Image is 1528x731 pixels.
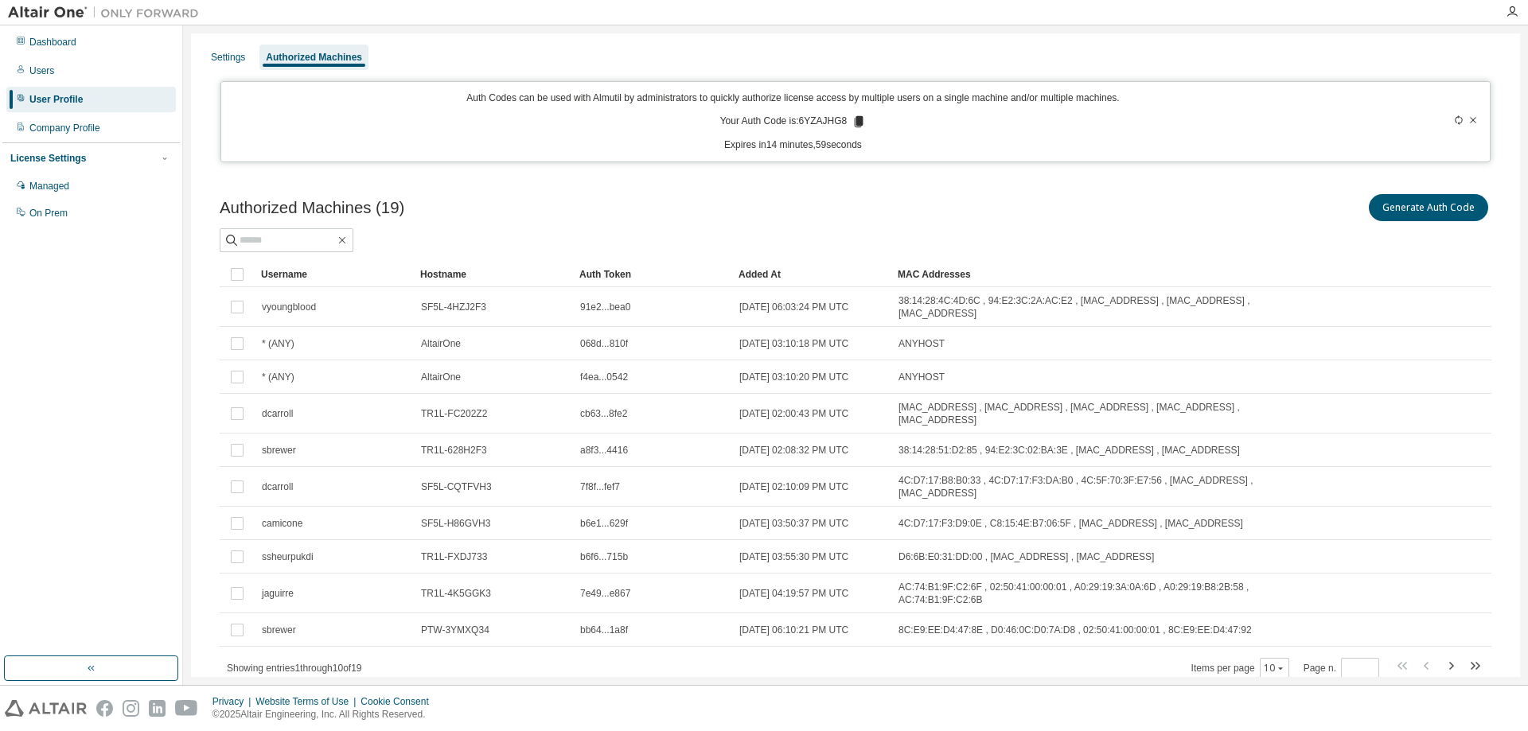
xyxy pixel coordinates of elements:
[739,371,848,383] span: [DATE] 03:10:20 PM UTC
[580,444,628,457] span: a8f3...4416
[8,5,207,21] img: Altair One
[739,624,848,636] span: [DATE] 06:10:21 PM UTC
[739,337,848,350] span: [DATE] 03:10:18 PM UTC
[262,587,294,600] span: jaguirre
[898,294,1316,320] span: 38:14:28:4C:4D:6C , 94:E2:3C:2A:AC:E2 , [MAC_ADDRESS] , [MAC_ADDRESS] , [MAC_ADDRESS]
[421,407,487,420] span: TR1L-FC202Z2
[739,517,848,530] span: [DATE] 03:50:37 PM UTC
[580,517,628,530] span: b6e1...629f
[175,700,198,717] img: youtube.svg
[421,550,487,563] span: TR1L-FXDJ733
[29,36,76,49] div: Dashboard
[266,51,362,64] div: Authorized Machines
[361,695,438,708] div: Cookie Consent
[29,180,69,192] div: Managed
[262,480,293,493] span: dcarroll
[421,480,492,493] span: SF5L-CQTFVH3
[29,93,83,106] div: User Profile
[227,663,362,674] span: Showing entries 1 through 10 of 19
[96,700,113,717] img: facebook.svg
[1264,662,1285,675] button: 10
[580,407,627,420] span: cb63...8fe2
[10,152,86,165] div: License Settings
[1369,194,1488,221] button: Generate Auth Code
[421,624,489,636] span: PTW-3YMXQ34
[262,301,316,313] span: vyoungblood
[898,401,1316,426] span: [MAC_ADDRESS] , [MAC_ADDRESS] , [MAC_ADDRESS] , [MAC_ADDRESS] , [MAC_ADDRESS]
[580,337,628,350] span: 068d...810f
[580,587,630,600] span: 7e49...e867
[262,371,294,383] span: * (ANY)
[231,138,1356,152] p: Expires in 14 minutes, 59 seconds
[123,700,139,717] img: instagram.svg
[421,301,486,313] span: SF5L-4HZJ2F3
[421,517,490,530] span: SF5L-H86GVH3
[580,624,628,636] span: bb64...1a8f
[739,587,848,600] span: [DATE] 04:19:57 PM UTC
[1304,658,1379,679] span: Page n.
[211,51,245,64] div: Settings
[1191,658,1289,679] span: Items per page
[739,301,848,313] span: [DATE] 06:03:24 PM UTC
[739,407,848,420] span: [DATE] 02:00:43 PM UTC
[580,550,628,563] span: b6f6...715b
[580,480,620,493] span: 7f8f...fef7
[898,337,945,350] span: ANYHOST
[262,624,296,636] span: sbrewer
[580,301,630,313] span: 91e2...bea0
[29,122,100,134] div: Company Profile
[149,700,166,717] img: linkedin.svg
[231,91,1356,105] p: Auth Codes can be used with Almutil by administrators to quickly authorize license access by mult...
[898,262,1316,287] div: MAC Addresses
[898,371,945,383] span: ANYHOST
[262,550,314,563] span: ssheurpukdi
[739,550,848,563] span: [DATE] 03:55:30 PM UTC
[898,517,1243,530] span: 4C:D7:17:F3:D9:0E , C8:15:4E:B7:06:5F , [MAC_ADDRESS] , [MAC_ADDRESS]
[262,517,302,530] span: camicone
[739,444,848,457] span: [DATE] 02:08:32 PM UTC
[898,581,1316,606] span: AC:74:B1:9F:C2:6F , 02:50:41:00:00:01 , A0:29:19:3A:0A:6D , A0:29:19:B8:2B:58 , AC:74:B1:9F:C2:6B
[739,480,848,493] span: [DATE] 02:10:09 PM UTC
[579,262,726,287] div: Auth Token
[262,444,296,457] span: sbrewer
[421,371,461,383] span: AltairOne
[5,700,87,717] img: altair_logo.svg
[255,695,361,708] div: Website Terms of Use
[898,550,1154,563] span: D6:6B:E0:31:DD:00 , [MAC_ADDRESS] , [MAC_ADDRESS]
[212,695,255,708] div: Privacy
[212,708,439,721] p: © 2025 Altair Engineering, Inc. All Rights Reserved.
[29,207,68,220] div: On Prem
[421,587,491,600] span: TR1L-4K5GGK3
[421,337,461,350] span: AltairOne
[739,262,885,287] div: Added At
[262,407,293,420] span: dcarroll
[421,444,487,457] span: TR1L-628H2F3
[261,262,407,287] div: Username
[580,371,628,383] span: f4ea...0542
[29,64,54,77] div: Users
[898,474,1316,500] span: 4C:D7:17:B8:B0:33 , 4C:D7:17:F3:DA:B0 , 4C:5F:70:3F:E7:56 , [MAC_ADDRESS] , [MAC_ADDRESS]
[420,262,567,287] div: Hostname
[898,444,1240,457] span: 38:14:28:51:D2:85 , 94:E2:3C:02:BA:3E , [MAC_ADDRESS] , [MAC_ADDRESS]
[720,115,867,129] p: Your Auth Code is: 6YZAJHG8
[898,624,1252,636] span: 8C:E9:EE:D4:47:8E , D0:46:0C:D0:7A:D8 , 02:50:41:00:00:01 , 8C:E9:EE:D4:47:92
[262,337,294,350] span: * (ANY)
[220,199,404,217] span: Authorized Machines (19)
